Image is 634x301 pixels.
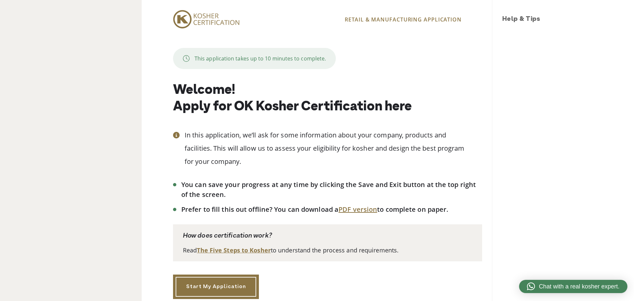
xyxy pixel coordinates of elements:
h1: Welcome! Apply for OK Kosher Certification here [173,82,482,115]
p: How does certification work? [183,231,472,241]
a: Chat with a real kosher expert. [519,280,627,293]
span: Chat with a real kosher expert. [539,282,619,291]
li: Prefer to fill this out offline? You can download a to complete on paper. [181,205,482,214]
p: This application takes up to 10 minutes to complete. [194,55,326,62]
p: Read to understand the process and requirements. [183,246,472,255]
a: PDF version [338,205,377,214]
li: You can save your progress at any time by clicking the Save and Exit button at the top right of t... [181,180,482,200]
a: Start My Application [173,275,259,299]
p: In this application, we’ll ask for some information about your company, products and facilities. ... [185,129,482,168]
h3: Help & Tips [502,15,627,24]
a: The Five Steps to Kosher [197,246,270,254]
p: RETAIL & MANUFACTURING APPLICATION [345,16,482,23]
